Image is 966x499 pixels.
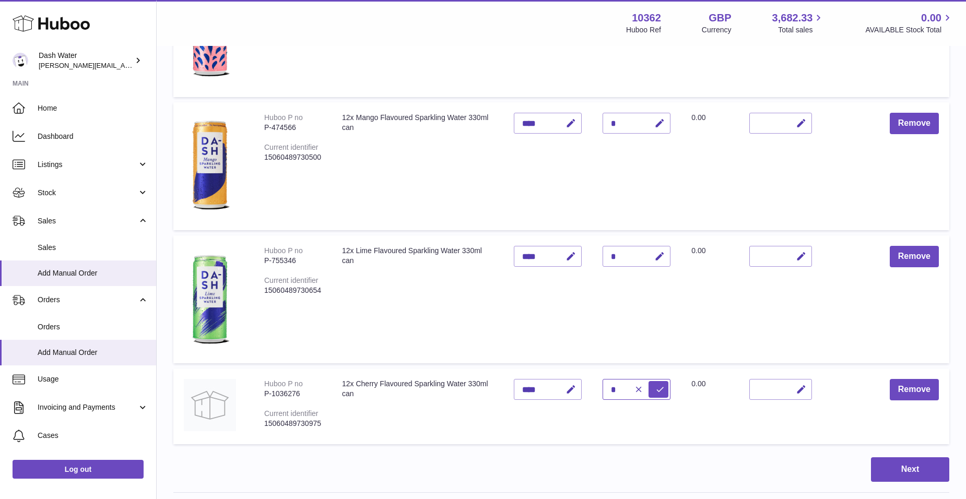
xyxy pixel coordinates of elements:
[264,256,321,266] div: P-755346
[691,113,705,122] span: 0.00
[702,25,732,35] div: Currency
[865,11,953,35] a: 0.00 AVAILABLE Stock Total
[691,246,705,255] span: 0.00
[184,113,236,217] img: 12x Mango Flavoured Sparkling Water 330ml can
[778,25,824,35] span: Total sales
[890,246,939,267] button: Remove
[38,268,148,278] span: Add Manual Order
[772,11,813,25] span: 3,682.33
[264,123,321,133] div: P-474566
[332,369,503,444] td: 12x Cherry Flavoured Sparkling Water 330ml can
[264,113,303,122] div: Huboo P no
[13,460,144,479] a: Log out
[871,457,949,482] button: Next
[691,379,705,388] span: 0.00
[38,103,148,113] span: Home
[38,374,148,384] span: Usage
[264,143,319,151] div: Current identifier
[865,25,953,35] span: AVAILABLE Stock Total
[38,348,148,358] span: Add Manual Order
[38,402,137,412] span: Invoicing and Payments
[921,11,941,25] span: 0.00
[264,246,303,255] div: Huboo P no
[39,51,133,70] div: Dash Water
[38,243,148,253] span: Sales
[264,276,319,284] div: Current identifier
[184,246,236,350] img: 12x Lime Flavoured Sparkling Water 330ml can
[13,53,28,68] img: james@dash-water.com
[38,322,148,332] span: Orders
[38,431,148,441] span: Cases
[264,409,319,418] div: Current identifier
[38,295,137,305] span: Orders
[264,379,303,388] div: Huboo P no
[772,11,825,35] a: 3,682.33 Total sales
[184,379,236,431] img: 12x Cherry Flavoured Sparkling Water 330ml can
[632,11,661,25] strong: 10362
[38,216,137,226] span: Sales
[39,61,209,69] span: [PERSON_NAME][EMAIL_ADDRESS][DOMAIN_NAME]
[264,286,321,295] div: 15060489730654
[264,419,321,429] div: 15060489730975
[332,102,503,230] td: 12x Mango Flavoured Sparkling Water 330ml can
[890,113,939,134] button: Remove
[332,235,503,363] td: 12x Lime Flavoured Sparkling Water 330ml can
[626,25,661,35] div: Huboo Ref
[38,132,148,141] span: Dashboard
[709,11,731,25] strong: GBP
[890,379,939,400] button: Remove
[38,188,137,198] span: Stock
[38,160,137,170] span: Listings
[264,389,321,399] div: P-1036276
[264,152,321,162] div: 15060489730500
